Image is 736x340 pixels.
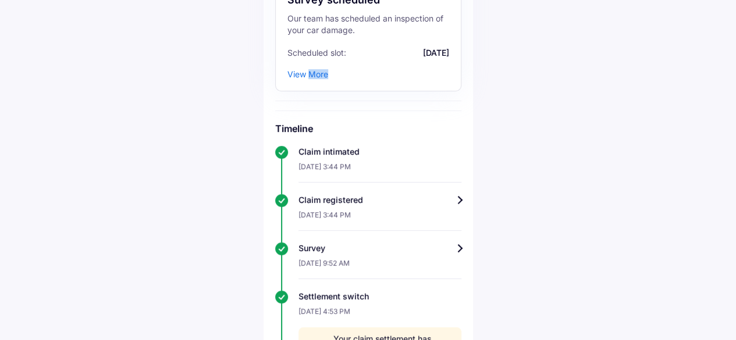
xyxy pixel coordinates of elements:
[298,158,461,182] div: [DATE] 3:44 PM
[298,291,461,302] div: Settlement switch
[298,242,461,254] div: Survey
[298,302,461,327] div: [DATE] 4:53 PM
[287,48,346,58] span: Scheduled slot:
[298,194,461,206] div: Claim registered
[349,48,449,58] span: [DATE]
[287,13,449,36] div: Our team has scheduled an inspection of your car damage.
[298,146,461,158] div: Claim intimated
[275,123,461,134] h6: Timeline
[287,69,328,79] div: View More
[298,254,461,279] div: [DATE] 9:52 AM
[298,206,461,231] div: [DATE] 3:44 PM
